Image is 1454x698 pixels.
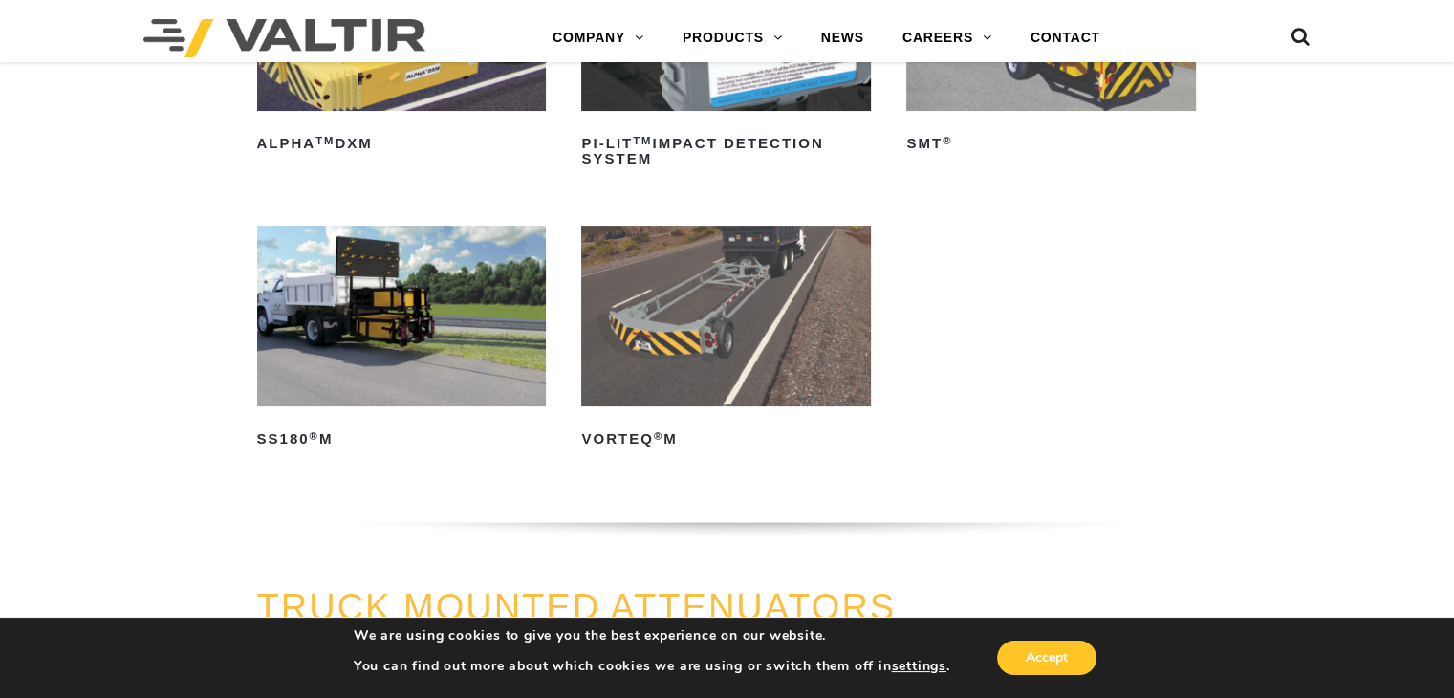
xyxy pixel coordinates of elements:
h2: SMT [906,128,1196,159]
a: CONTACT [1011,19,1119,57]
sup: TM [315,135,335,146]
button: settings [891,658,945,675]
button: Accept [997,641,1096,675]
a: SS180®M [257,226,547,454]
sup: ® [310,430,319,442]
h2: PI-LIT Impact Detection System [581,128,871,174]
sup: ® [943,135,952,146]
p: You can find out more about which cookies we are using or switch them off in . [354,658,950,675]
a: VORTEQ®M [581,226,871,454]
a: PRODUCTS [663,19,802,57]
a: CAREERS [883,19,1011,57]
a: NEWS [802,19,883,57]
img: Valtir [143,19,425,57]
h2: SS180 M [257,424,547,454]
h2: ALPHA DXM [257,128,547,159]
a: COMPANY [533,19,663,57]
p: We are using cookies to give you the best experience on our website. [354,627,950,644]
sup: TM [633,135,652,146]
a: TRUCK MOUNTED ATTENUATORS [257,587,897,627]
sup: ® [654,430,663,442]
h2: VORTEQ M [581,424,871,454]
